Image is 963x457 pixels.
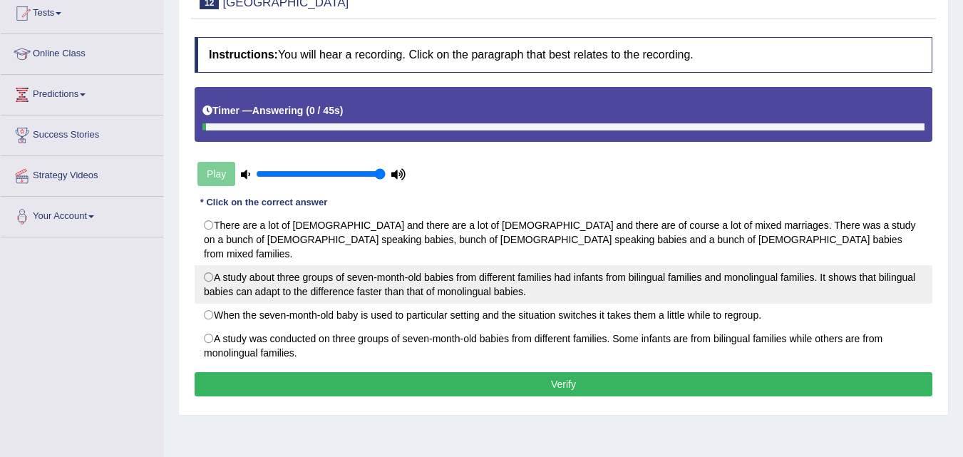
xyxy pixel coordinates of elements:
[195,37,932,73] h4: You will hear a recording. Click on the paragraph that best relates to the recording.
[309,105,340,116] b: 0 / 45s
[1,115,163,151] a: Success Stories
[202,106,343,116] h5: Timer —
[1,197,163,232] a: Your Account
[1,156,163,192] a: Strategy Videos
[252,105,304,116] b: Answering
[1,75,163,111] a: Predictions
[306,105,309,116] b: (
[195,213,932,266] label: There are a lot of [DEMOGRAPHIC_DATA] and there are a lot of [DEMOGRAPHIC_DATA] and there are of ...
[195,195,333,209] div: * Click on the correct answer
[209,48,278,61] b: Instructions:
[195,372,932,396] button: Verify
[195,303,932,327] label: When the seven-month-old baby is used to particular setting and the situation switches it takes t...
[195,265,932,304] label: A study about three groups of seven-month-old babies from different families had infants from bil...
[1,34,163,70] a: Online Class
[195,327,932,365] label: A study was conducted on three groups of seven-month-old babies from different families. Some inf...
[340,105,344,116] b: )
